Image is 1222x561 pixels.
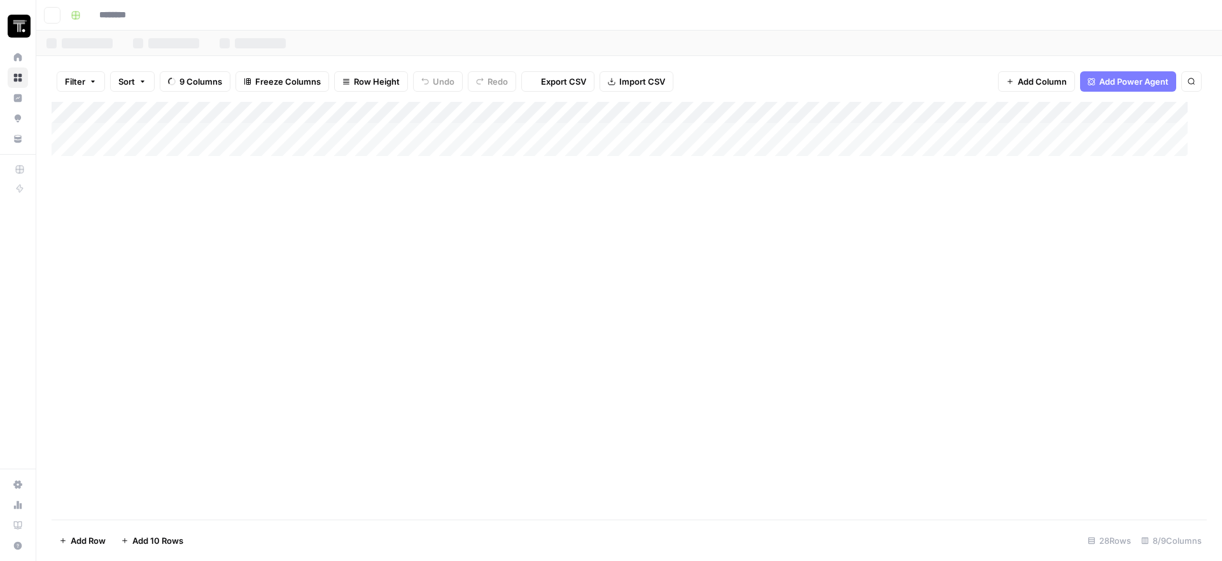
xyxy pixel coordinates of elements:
a: Insights [8,88,28,108]
a: Your Data [8,129,28,149]
span: Sort [118,75,135,88]
button: Export CSV [521,71,594,92]
span: 9 Columns [179,75,222,88]
span: Filter [65,75,85,88]
span: Freeze Columns [255,75,321,88]
button: Add 10 Rows [113,530,191,551]
span: Export CSV [541,75,586,88]
button: Row Height [334,71,408,92]
button: Help + Support [8,536,28,556]
button: Workspace: Thoughtspot [8,10,28,42]
span: Undo [433,75,454,88]
button: 9 Columns [160,71,230,92]
button: Import CSV [600,71,673,92]
a: Opportunities [8,108,28,129]
button: Freeze Columns [235,71,329,92]
button: Sort [110,71,155,92]
button: Add Power Agent [1080,71,1176,92]
button: Filter [57,71,105,92]
button: Redo [468,71,516,92]
span: Add Column [1018,75,1067,88]
img: Thoughtspot Logo [8,15,31,38]
a: Browse [8,67,28,88]
span: Add Power Agent [1099,75,1169,88]
a: Home [8,47,28,67]
span: Import CSV [619,75,665,88]
button: Add Row [52,530,113,551]
div: 8/9 Columns [1136,530,1207,551]
span: Add Row [71,534,106,547]
button: Undo [413,71,463,92]
a: Settings [8,474,28,495]
span: Add 10 Rows [132,534,183,547]
button: Add Column [998,71,1075,92]
span: Row Height [354,75,400,88]
span: Redo [488,75,508,88]
div: 28 Rows [1083,530,1136,551]
a: Usage [8,495,28,515]
a: Learning Hub [8,515,28,536]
